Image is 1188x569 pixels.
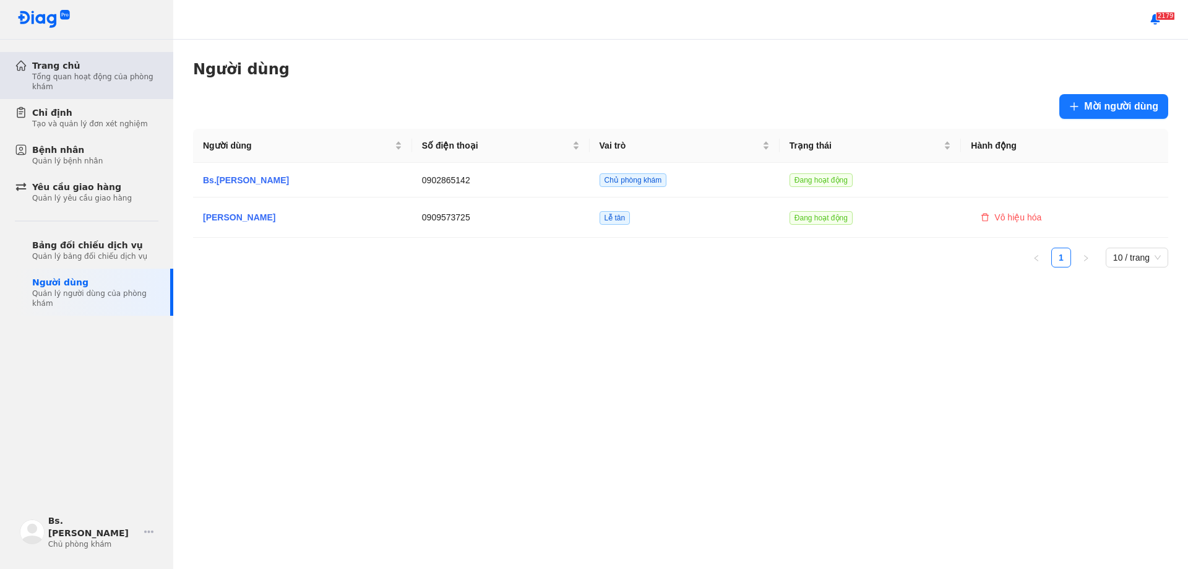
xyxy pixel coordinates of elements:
div: Người dùng [193,59,1168,79]
div: Quản lý yêu cầu giao hàng [32,193,132,203]
button: deleteVô hiệu hóa [971,207,1051,227]
div: Người dùng [32,276,158,289]
span: right [1082,254,1090,262]
li: Next Page [1076,248,1096,267]
img: logo [20,519,45,544]
span: left [1033,254,1040,262]
span: delete [981,213,989,222]
span: Lễ tân [600,211,631,225]
span: Vô hiệu hóa [994,211,1041,224]
button: plusMời người dùng [1059,94,1168,119]
div: Tổng quan hoạt động của phòng khám [32,72,158,92]
div: Bs.[PERSON_NAME] [48,515,139,539]
div: Chủ phòng khám [48,539,139,549]
span: Mời người dùng [1084,98,1158,114]
span: Đang hoạt động [790,211,853,225]
div: Quản lý bệnh nhân [32,156,103,166]
div: [PERSON_NAME] [203,211,402,224]
span: Số điện thoại [422,139,570,152]
div: Tạo và quản lý đơn xét nghiệm [32,119,148,129]
button: right [1076,248,1096,267]
div: Bảng đối chiếu dịch vụ [32,239,147,251]
span: 10 / trang [1113,248,1161,267]
span: 2179 [1156,12,1175,20]
span: Người dùng [203,139,392,152]
a: 1 [1052,248,1070,267]
div: Bệnh nhân [32,144,103,156]
span: Đang hoạt động [790,173,853,187]
span: 0909573725 [422,212,470,222]
span: Trạng thái [790,139,942,152]
button: left [1027,248,1046,267]
span: Vai trò [600,139,760,152]
li: Previous Page [1027,248,1046,267]
img: logo [17,10,71,29]
div: Trang chủ [32,59,158,72]
div: Bs.[PERSON_NAME] [203,173,402,187]
span: Chủ phòng khám [600,173,667,187]
div: Quản lý người dùng của phòng khám [32,289,158,308]
div: Yêu cầu giao hàng [32,181,132,193]
li: 1 [1051,248,1071,267]
th: Hành động [961,129,1168,163]
span: 0902865142 [422,175,470,185]
div: Chỉ định [32,106,148,119]
span: plus [1069,102,1079,111]
div: Quản lý bảng đối chiếu dịch vụ [32,251,147,261]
